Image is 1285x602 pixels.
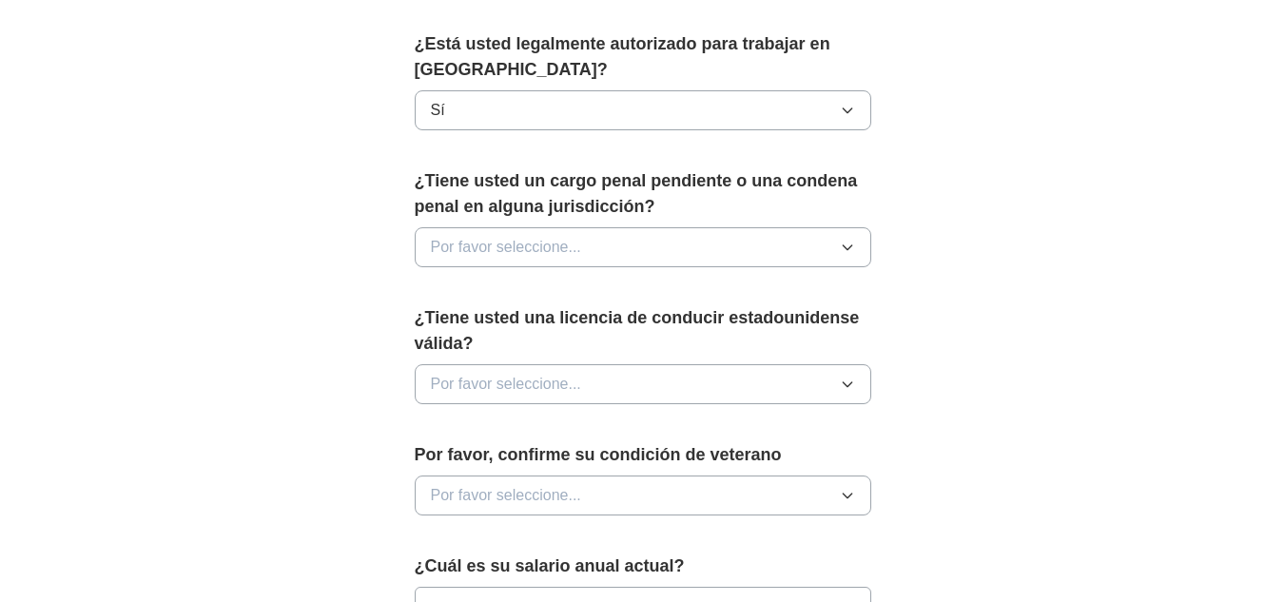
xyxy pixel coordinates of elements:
[415,556,685,575] font: ¿Cuál es su salario anual actual?
[431,487,581,503] font: Por favor seleccione...
[431,239,581,255] font: Por favor seleccione...
[415,308,860,353] font: ¿Tiene usted una licencia de conducir estadounidense válida?
[415,476,871,515] button: Por favor seleccione...
[415,445,782,464] font: Por favor, confirme su condición de veterano
[431,102,445,118] font: Sí
[415,34,830,79] font: ¿Está usted legalmente autorizado para trabajar en [GEOGRAPHIC_DATA]?
[415,227,871,267] button: Por favor seleccione...
[415,171,858,216] font: ¿Tiene usted un cargo penal pendiente o una condena penal en alguna jurisdicción?
[415,90,871,130] button: Sí
[431,376,581,392] font: Por favor seleccione...
[415,364,871,404] button: Por favor seleccione...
